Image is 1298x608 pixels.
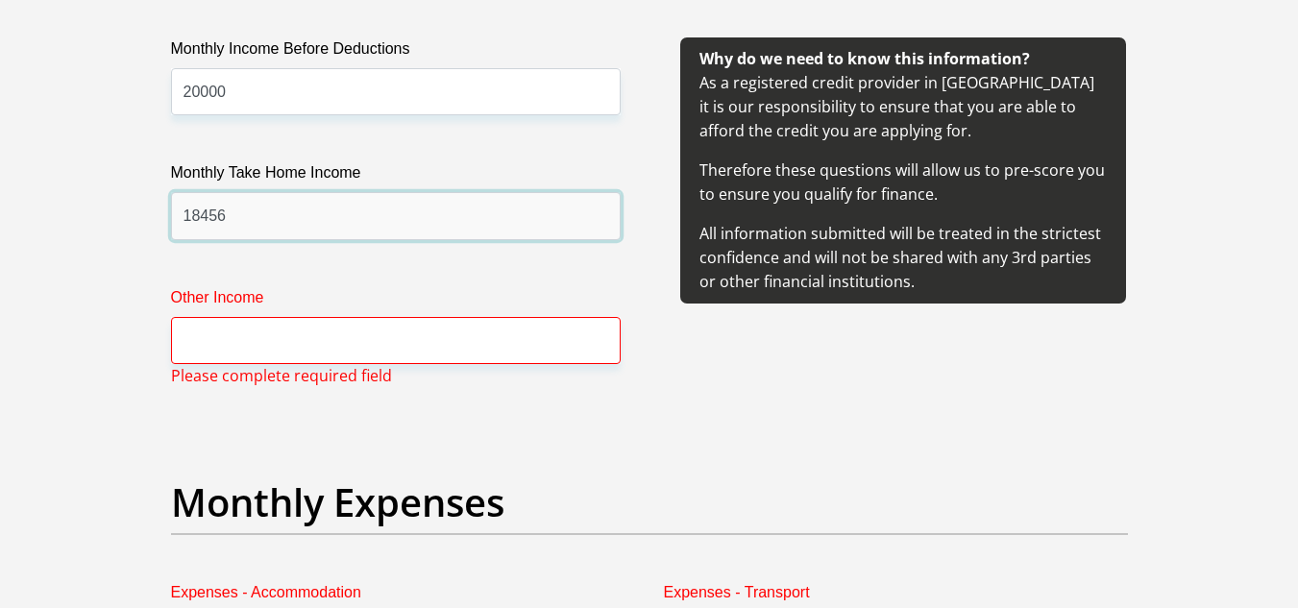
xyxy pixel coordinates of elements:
label: Other Income [171,286,621,317]
h2: Monthly Expenses [171,479,1128,525]
b: Why do we need to know this information? [699,48,1030,69]
span: Please complete required field [171,364,392,387]
label: Monthly Income Before Deductions [171,37,621,68]
input: Monthly Take Home Income [171,192,621,239]
input: Other Income [171,317,621,364]
span: As a registered credit provider in [GEOGRAPHIC_DATA] it is our responsibility to ensure that you ... [699,48,1105,292]
label: Monthly Take Home Income [171,161,621,192]
input: Monthly Income Before Deductions [171,68,621,115]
